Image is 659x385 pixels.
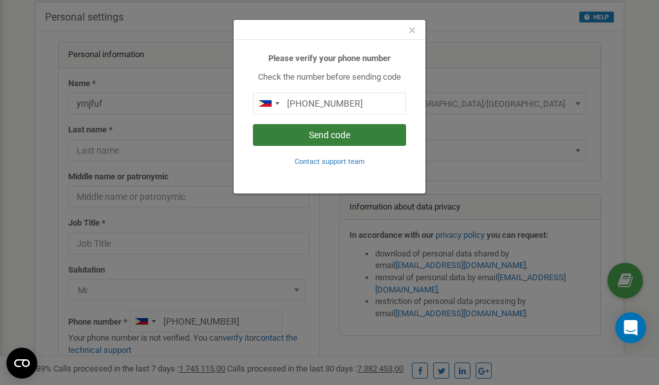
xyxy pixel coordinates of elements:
p: Check the number before sending code [253,71,406,84]
div: Telephone country code [254,93,283,114]
small: Contact support team [295,157,365,166]
span: × [409,22,416,38]
button: Send code [253,124,406,146]
button: Open CMP widget [6,348,37,379]
button: Close [409,24,416,37]
div: Open Intercom Messenger [615,312,646,343]
input: 0905 123 4567 [253,93,406,114]
a: Contact support team [295,156,365,166]
b: Please verify your phone number [268,53,391,63]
